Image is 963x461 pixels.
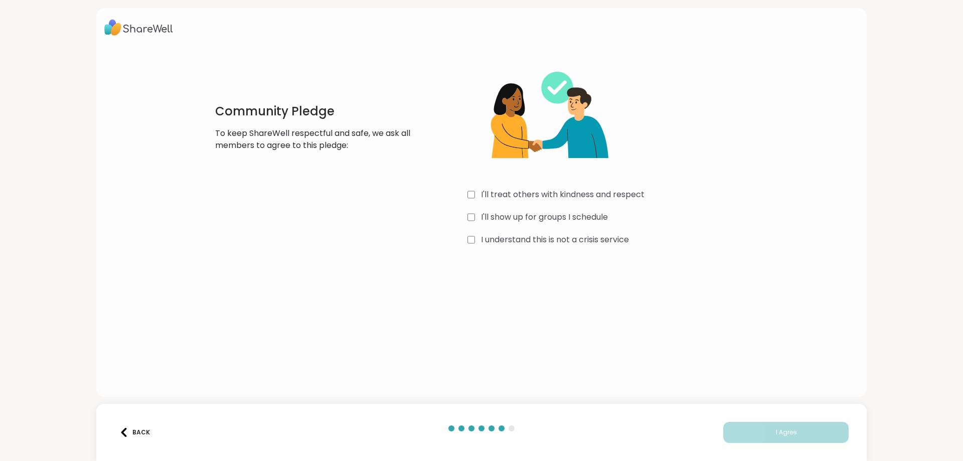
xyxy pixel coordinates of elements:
p: To keep ShareWell respectful and safe, we ask all members to agree to this pledge: [215,127,416,151]
button: I Agree [723,422,849,443]
div: Back [119,428,150,437]
label: I'll show up for groups I schedule [481,211,608,223]
label: I understand this is not a crisis service [481,234,629,246]
button: Back [114,422,154,443]
span: I Agree [776,428,796,437]
img: ShareWell Logo [104,16,173,39]
h1: Community Pledge [215,103,416,119]
label: I'll treat others with kindness and respect [481,189,645,201]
